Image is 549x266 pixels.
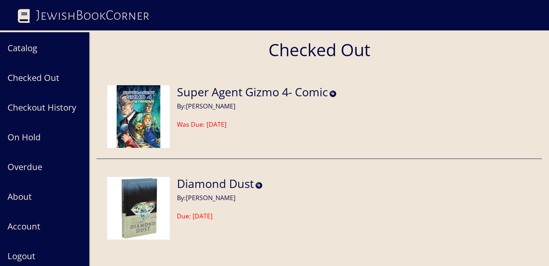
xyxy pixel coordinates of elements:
h6: Due: [DATE] [177,212,262,220]
h6: By: [PERSON_NAME] [177,192,262,202]
h6: Was Due: [DATE] [177,121,336,128]
h2: Super Agent Gizmo 4- Comic [177,85,328,99]
img: media [107,85,170,148]
img: media [107,177,170,240]
h2: Diamond Dust [177,177,254,190]
h1: Checked Out [89,32,549,67]
h6: By: [PERSON_NAME] [177,101,336,110]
